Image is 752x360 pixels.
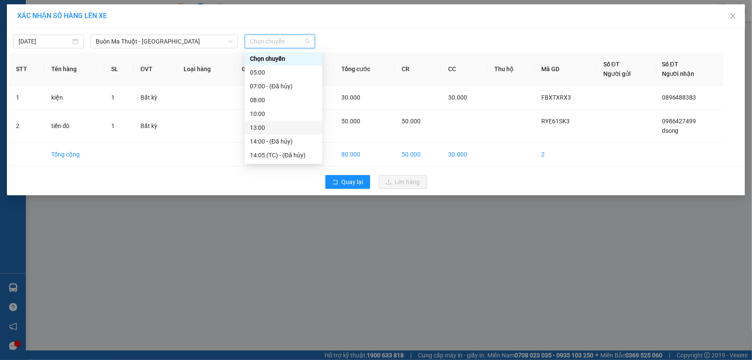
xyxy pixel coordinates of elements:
[44,86,104,110] td: kiện
[542,94,571,101] span: FBXTXRX3
[250,109,317,119] div: 10:00
[395,53,441,86] th: CR
[402,118,421,125] span: 50.000
[441,143,488,166] td: 30.000
[96,35,233,48] span: Buôn Ma Thuột - Gia Nghĩa
[662,61,678,68] span: Số ĐT
[662,127,679,134] span: dsong
[250,54,317,63] div: Chọn chuyến
[662,118,696,125] span: 0986427499
[134,86,177,110] td: Bất kỳ
[730,13,736,19] span: close
[379,175,427,189] button: uploadLên hàng
[535,143,596,166] td: 2
[250,68,317,77] div: 05:00
[250,137,317,146] div: 14:00 - (Đã hủy)
[9,110,44,143] td: 2
[250,35,310,48] span: Chọn chuyến
[177,53,235,86] th: Loại hàng
[44,143,104,166] td: Tổng cộng
[441,53,488,86] th: CC
[721,4,745,28] button: Close
[341,118,360,125] span: 50.000
[542,118,570,125] span: RYE61SK3
[111,94,115,101] span: 1
[9,86,44,110] td: 1
[44,53,104,86] th: Tên hàng
[662,94,696,101] span: 0896488383
[104,53,134,86] th: SL
[448,94,467,101] span: 30.000
[334,53,395,86] th: Tổng cước
[662,70,695,77] span: Người nhận
[250,123,317,132] div: 13:00
[325,175,370,189] button: rollbackQuay lại
[111,122,115,129] span: 1
[19,37,71,46] input: 15/09/2025
[250,150,317,160] div: 14:05 (TC) - (Đã hủy)
[250,81,317,91] div: 07:00 - (Đã hủy)
[603,70,631,77] span: Người gửi
[250,95,317,105] div: 08:00
[395,143,441,166] td: 50.000
[603,61,620,68] span: Số ĐT
[334,143,395,166] td: 80.000
[228,39,233,44] span: down
[332,179,338,186] span: rollback
[9,53,44,86] th: STT
[17,12,107,20] span: XÁC NHẬN SỐ HÀNG LÊN XE
[235,53,284,86] th: Ghi chú
[341,94,360,101] span: 30.000
[342,177,363,187] span: Quay lại
[488,53,535,86] th: Thu hộ
[134,110,177,143] td: Bất kỳ
[44,110,104,143] td: tiền đô
[535,53,596,86] th: Mã GD
[245,52,322,66] div: Chọn chuyến
[134,53,177,86] th: ĐVT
